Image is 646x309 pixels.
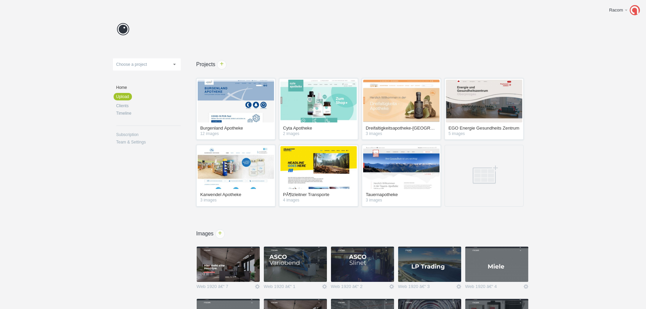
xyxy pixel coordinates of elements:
img: doppelpackmarketing1111_n2d2l1_thumb.jpg [264,247,327,282]
em: 3 images [200,198,271,202]
a: Drag an image here or click to create a new project [445,145,524,207]
span: + [216,230,224,238]
em: 2 images [283,132,354,136]
a: Edit / Replace [456,284,461,290]
a: Edit / Replace [523,284,528,290]
a: PÃ¶lzleitner Transporte [283,192,354,198]
em: 12 images [200,132,271,136]
a: Timeline [116,111,181,115]
img: doppelpackmarketing1111_oqtwoi_thumb.jpg [363,146,439,189]
a: Web 1920 â€“ 1 [264,284,296,290]
a: Edit / Replace [321,284,327,290]
img: doppelpackmarketing1111_oz4aek_thumb.jpg [198,146,274,189]
img: doppelpackmarketing1111_cfiqua_thumb.jpg [465,247,528,282]
a: Web 1920 â€“ 7 [197,284,229,290]
a: Clients [116,104,181,108]
a: Home [116,85,181,90]
span: Choose a project [116,62,147,67]
img: doppelpackmarketing1111_wn66mb_thumb.jpg [280,80,357,122]
img: doppelpackmarketing1111_ik6lv3_thumb.jpg [198,80,274,122]
a: Burgenland Apotheke [200,126,271,132]
em: 3 images [366,198,437,202]
em: 4 images [283,198,354,202]
a: Team & Settings [116,140,181,144]
img: doppelpackmarketing1111_ynjtxm_thumb.jpg [363,80,439,122]
a: Dreifaltigkeitsapotheke-[GEOGRAPHIC_DATA] [366,126,437,132]
h1: Images [181,231,543,236]
span: + [217,60,226,69]
img: doppelpackmarketing1111_e593jb_thumb.jpg [197,247,260,282]
img: 1c161367e6a6333f73c16d7d1a21bd98 [630,5,640,15]
a: EGO Energie Gesundheits Zentrum [449,126,520,132]
a: Racom [604,3,643,17]
a: + [215,229,225,239]
a: Edit / Replace [254,284,260,290]
a: Prevue [113,22,133,36]
a: Web 1920 â€“ 3 [398,284,430,290]
img: doppelpackmarketing1111_xwryu5_thumb.jpg [280,146,357,189]
a: Karwendel Apotheke [200,192,271,198]
img: doppelpackmarketing1111_lrtc8r_thumb.jpg [398,247,461,282]
a: Edit / Replace [389,284,394,290]
h1: Projects [181,62,543,67]
a: Tauernapotheke [366,192,437,198]
a: + [217,60,227,70]
a: Subscription [116,133,181,137]
img: doppelpackmarketing1111_400iw1_thumb.jpg [446,80,522,122]
em: 5 images [449,132,520,136]
em: 3 images [366,132,437,136]
a: Web 1920 â€“ 2 [331,284,363,290]
a: Upload [114,93,132,100]
img: doppelpackmarketing1111_67z6ag_thumb.jpg [331,247,394,282]
a: Web 1920 â€“ 4 [465,284,497,290]
div: Racom [609,7,624,14]
a: Cyta Apotheke [283,126,354,132]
